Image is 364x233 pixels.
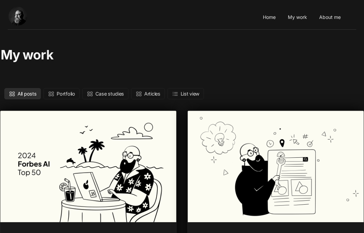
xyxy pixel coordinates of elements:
a: About me [317,8,343,27]
a: My work [286,8,309,27]
p: All posts [18,89,36,98]
a: Home [261,8,278,27]
p: Portfolio [57,89,75,98]
p: List view [181,89,200,98]
a: Logo [8,8,39,27]
nav: Main [8,5,356,30]
img: Logo [8,7,39,26]
p: Case studies [95,89,124,98]
p: Articles [144,89,160,98]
